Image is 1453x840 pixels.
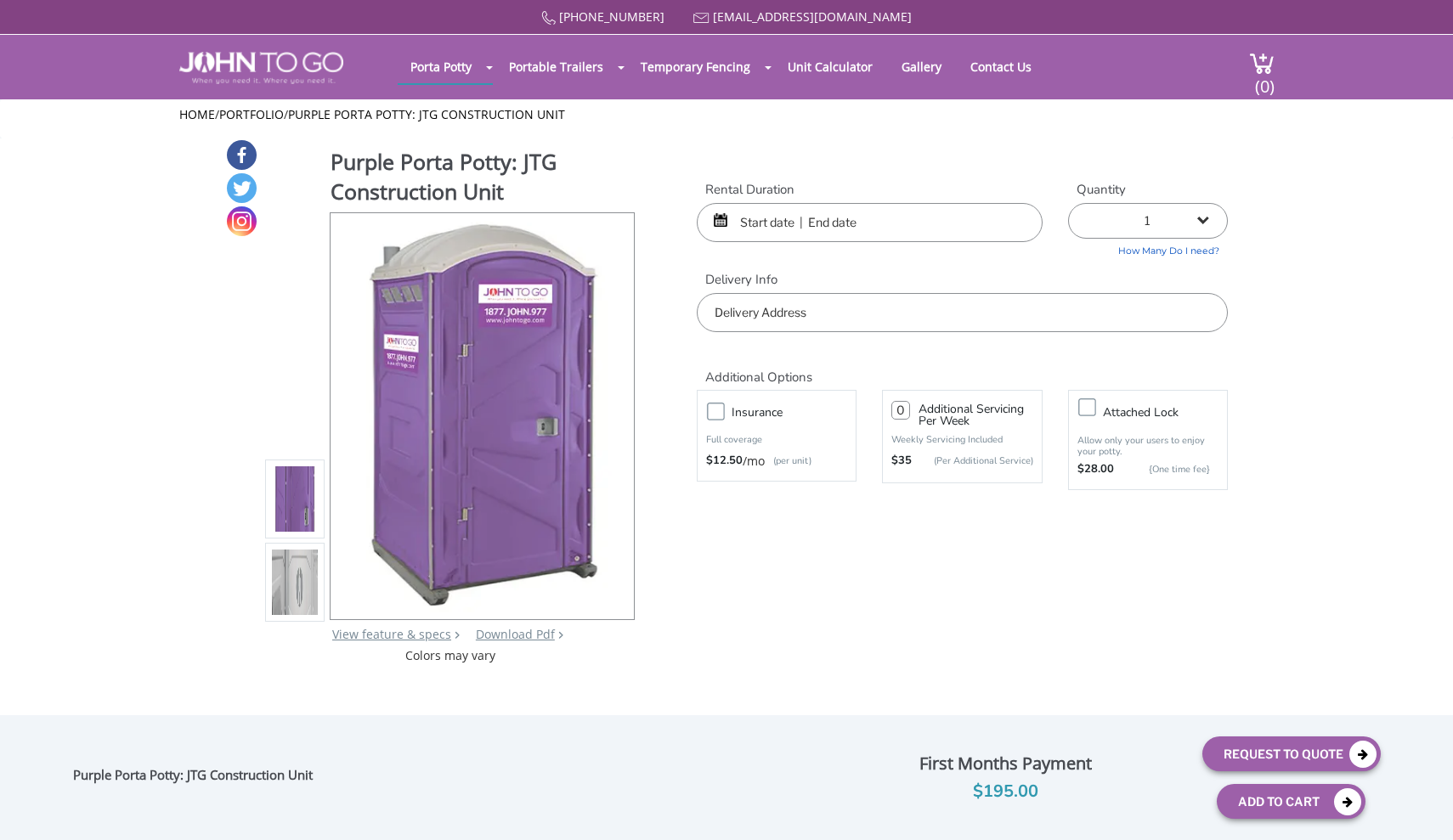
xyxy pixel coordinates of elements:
input: Start date | End date [697,203,1043,242]
a: View feature & specs [332,626,451,642]
p: (per unit) [765,453,811,470]
button: Add To Cart [1217,784,1365,819]
img: Product [272,386,318,786]
a: [EMAIL_ADDRESS][DOMAIN_NAME] [713,8,912,25]
img: Product [353,213,612,613]
a: Instagram [227,206,257,236]
a: Purple Porta Potty: JTG Construction Unit [288,106,565,122]
a: Gallery [889,50,954,83]
div: Colors may vary [265,647,636,664]
img: Call [541,11,556,25]
input: Delivery Address [697,293,1228,332]
label: Delivery Info [697,271,1228,289]
strong: $28.00 [1077,461,1114,478]
h3: Attached lock [1103,402,1235,423]
label: Rental Duration [697,181,1043,199]
a: Porta Potty [398,50,484,83]
img: chevron.png [558,631,563,639]
p: Allow only your users to enjoy your potty. [1077,435,1218,457]
p: Weekly Servicing Included [891,433,1032,446]
div: $195.00 [823,778,1190,805]
p: {One time fee} [1122,461,1210,478]
ul: / / [179,106,1275,123]
a: Facebook [227,140,257,170]
a: Twitter [227,173,257,203]
a: Download Pdf [476,626,555,642]
img: JOHN to go [179,52,343,84]
a: Portfolio [219,106,284,122]
h3: Additional Servicing Per Week [919,403,1032,427]
strong: $35 [891,453,912,470]
span: (0) [1254,61,1275,98]
a: Home [179,106,215,122]
h1: Purple Porta Potty: JTG Construction Unit [331,147,636,211]
h2: Additional Options [697,349,1228,386]
label: Quantity [1068,181,1228,199]
div: /mo [706,453,847,470]
strong: $12.50 [706,453,743,470]
a: Contact Us [958,50,1044,83]
a: Unit Calculator [775,50,885,83]
a: How Many Do I need? [1068,239,1228,258]
img: Mail [693,13,710,24]
h3: Insurance [732,402,864,423]
img: cart a [1249,52,1275,75]
p: (Per Additional Service) [912,454,1032,467]
a: Temporary Fencing [628,50,763,83]
button: Request To Quote [1202,736,1381,771]
div: First Months Payment [823,749,1190,778]
img: right arrow icon [455,631,460,639]
p: Full coverage [706,431,847,448]
button: Live Chat [1385,772,1453,840]
a: [PHONE_NUMBER] [559,8,664,25]
a: Portable Trailers [496,50,616,83]
input: 0 [891,401,910,420]
img: Product [272,302,318,702]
